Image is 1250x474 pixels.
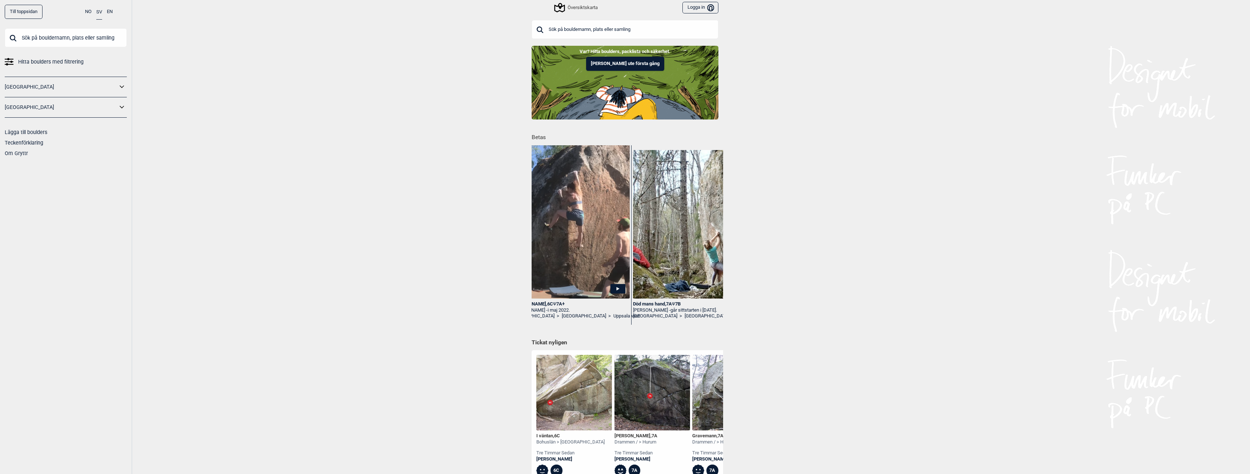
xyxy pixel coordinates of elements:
span: > [557,313,559,319]
input: Sök på bouldernamn, plats eller samling [5,28,127,47]
p: Var? Hitta boulders, packlista och säkerhet. [5,48,1245,55]
span: 6C [554,433,560,438]
span: > [608,313,611,319]
img: I vantan [536,355,612,430]
a: [GEOGRAPHIC_DATA] [5,102,117,113]
div: Gravemann , [692,433,734,439]
div: Död mans hand , 7A 7B [633,301,753,307]
img: Gravemann 240306 [692,355,768,430]
a: [GEOGRAPHIC_DATA] [562,313,606,319]
a: [PERSON_NAME] [614,456,657,462]
a: Om Gryttr [5,150,28,156]
img: Christina pa Narvaro [510,133,630,303]
span: Hitta boulders med filtrering [18,57,84,67]
img: Cajsa pa Dod mans hand [633,150,753,299]
div: [PERSON_NAME] - [510,307,630,313]
span: > [680,313,682,319]
button: NO [85,5,92,19]
h1: Tickat nyligen [532,339,718,347]
div: I väntan , [536,433,605,439]
span: Ψ [672,301,675,307]
div: Översiktskarta [555,3,598,12]
a: [GEOGRAPHIC_DATA] [510,313,555,319]
div: Bohuslän > [GEOGRAPHIC_DATA] [536,439,605,445]
button: EN [107,5,113,19]
div: tre timmar sedan [614,450,657,456]
a: Till toppsidan [5,5,43,19]
div: [PERSON_NAME] - [633,307,753,313]
a: Uppsala väst [613,313,640,319]
div: Drammen / > Hurum [614,439,657,445]
button: [PERSON_NAME] ute första gång [586,57,664,71]
a: [GEOGRAPHIC_DATA] [685,313,729,319]
div: [PERSON_NAME] , [614,433,657,439]
a: [PERSON_NAME] [692,456,734,462]
input: Sök på bouldernamn, plats eller samling [532,20,718,39]
a: [PERSON_NAME] [536,456,605,462]
span: Ψ [553,301,556,307]
img: Indoor to outdoor [532,46,718,119]
span: 7A [718,433,723,438]
div: Drammen / > Hurum [692,439,734,445]
div: tre timmar sedan [536,450,605,456]
button: Logga in [682,2,718,14]
a: [GEOGRAPHIC_DATA] [5,82,117,92]
a: Lägga till boulders [5,129,47,135]
div: [PERSON_NAME] , 6C 7A+ [510,301,630,307]
span: går sittstarten i [DATE]. [670,307,717,313]
a: [GEOGRAPHIC_DATA] [633,313,677,319]
div: tre timmar sedan [692,450,734,456]
span: i maj 2022. [548,307,570,313]
img: Fenrik Hoie 211123 [614,355,690,430]
button: SV [96,5,102,20]
a: Teckenförklaring [5,140,43,146]
h1: Betas [532,129,723,142]
span: 7A [652,433,657,438]
a: Hitta boulders med filtrering [5,57,127,67]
